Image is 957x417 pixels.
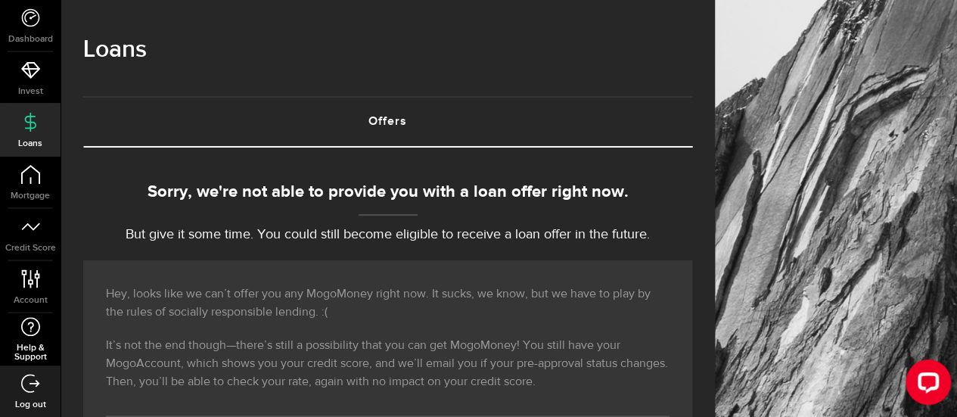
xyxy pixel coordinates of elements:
[893,353,957,417] iframe: LiveChat chat widget
[83,180,692,205] div: Sorry, we're not able to provide you with a loan offer right now.
[83,30,692,70] h1: Loans
[83,98,692,146] a: Offers
[83,96,692,148] ul: Tabs Navigation
[106,337,670,391] p: It’s not the end though—there’s still a possibility that you can get MogoMoney! You still have yo...
[106,285,670,322] p: Hey, looks like we can’t offer you any MogoMoney right now. It sucks, we know, but we have to pla...
[83,225,692,245] p: But give it some time. You could still become eligible to receive a loan offer in the future.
